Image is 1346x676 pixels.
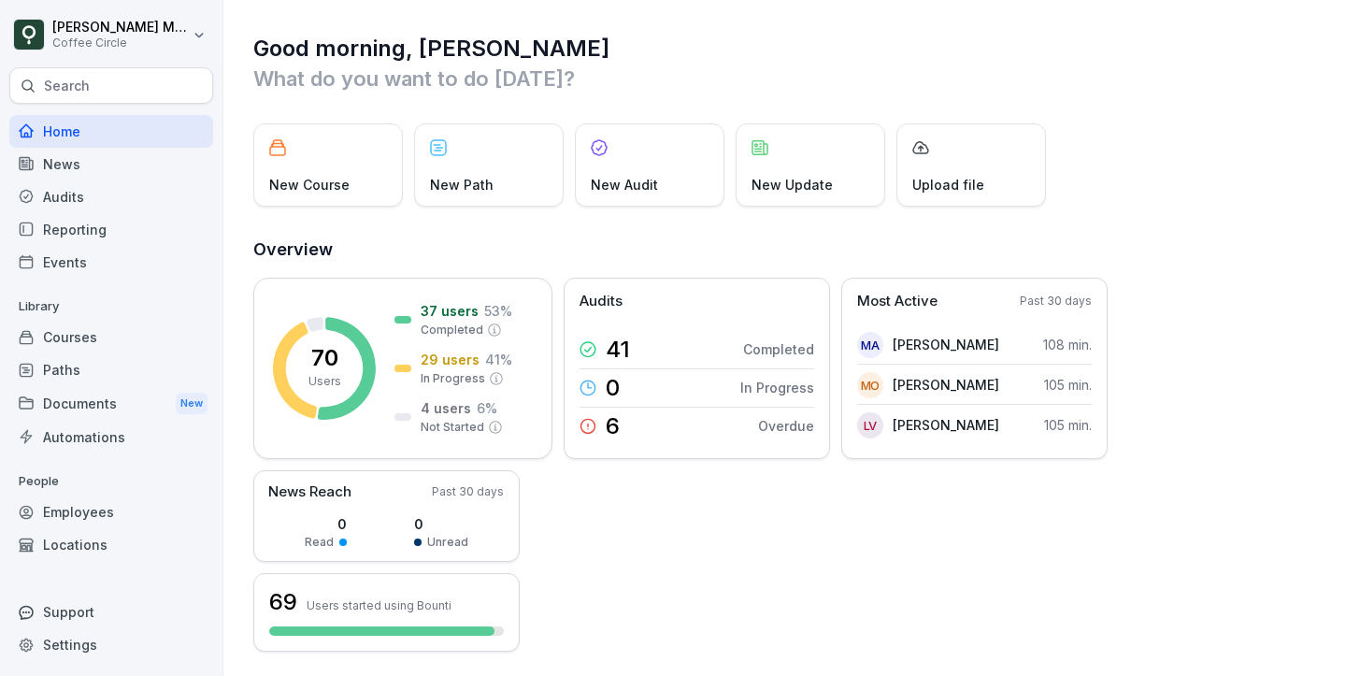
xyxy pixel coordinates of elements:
[253,64,1318,93] p: What do you want to do [DATE]?
[9,467,213,496] p: People
[432,483,504,500] p: Past 30 days
[253,34,1318,64] h1: Good morning, [PERSON_NAME]
[1044,375,1092,395] p: 105 min.
[269,586,297,618] h3: 69
[9,180,213,213] a: Audits
[9,292,213,322] p: Library
[9,321,213,353] a: Courses
[421,398,471,418] p: 4 users
[740,378,814,397] p: In Progress
[9,386,213,421] a: DocumentsNew
[421,350,480,369] p: 29 users
[606,415,620,438] p: 6
[311,347,338,369] p: 70
[591,175,658,194] p: New Audit
[912,175,984,194] p: Upload file
[580,291,623,312] p: Audits
[9,421,213,453] a: Automations
[893,375,999,395] p: [PERSON_NAME]
[307,598,451,612] p: Users started using Bounti
[9,496,213,528] a: Employees
[176,393,208,414] div: New
[421,322,483,338] p: Completed
[857,372,883,398] div: MO
[9,148,213,180] a: News
[1043,335,1092,354] p: 108 min.
[421,301,479,321] p: 37 users
[305,514,347,534] p: 0
[9,628,213,661] a: Settings
[484,301,512,321] p: 53 %
[857,291,938,312] p: Most Active
[9,213,213,246] a: Reporting
[414,514,468,534] p: 0
[752,175,833,194] p: New Update
[1044,415,1092,435] p: 105 min.
[421,419,484,436] p: Not Started
[430,175,494,194] p: New Path
[606,338,630,361] p: 41
[893,335,999,354] p: [PERSON_NAME]
[485,350,512,369] p: 41 %
[857,332,883,358] div: MA
[52,36,189,50] p: Coffee Circle
[758,416,814,436] p: Overdue
[269,175,350,194] p: New Course
[305,534,334,551] p: Read
[9,246,213,279] a: Events
[9,528,213,561] a: Locations
[606,377,620,399] p: 0
[253,237,1318,263] h2: Overview
[857,412,883,439] div: LV
[743,339,814,359] p: Completed
[52,20,189,36] p: [PERSON_NAME] Moschioni
[9,596,213,628] div: Support
[893,415,999,435] p: [PERSON_NAME]
[308,373,341,390] p: Users
[1020,293,1092,309] p: Past 30 days
[9,386,213,421] div: Documents
[44,77,90,95] p: Search
[9,353,213,386] a: Paths
[477,398,497,418] p: 6 %
[9,115,213,148] a: Home
[427,534,468,551] p: Unread
[268,482,351,503] p: News Reach
[421,370,485,387] p: In Progress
